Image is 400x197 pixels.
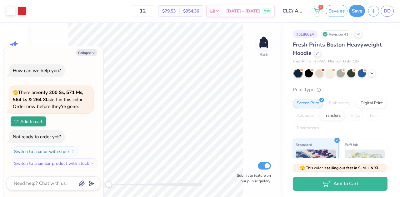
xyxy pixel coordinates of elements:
span: 🫣 [300,165,305,171]
button: Switch to a color with stock [11,146,78,156]
div: # 518602A [293,30,318,38]
strong: selling out fast in S, M, L & XL [327,165,379,170]
div: Applique [293,111,318,121]
div: Revision 41 [321,30,352,38]
span: DD [384,7,391,15]
div: Back [260,52,268,57]
div: How can we help you? [13,67,61,74]
span: Puff Ink [345,141,358,148]
span: There are left in this color. Order now before they're gone. [13,89,83,110]
strong: only 200 Ss, 571 Ms, 564 Ls & 264 XLs [13,89,83,103]
input: – – [131,5,155,17]
img: Standard [296,150,336,181]
span: Fresh Prints [293,59,311,64]
div: Not ready to order yet? [13,134,61,140]
span: # FP87 [314,59,325,64]
span: 🫣 [13,90,18,96]
div: Screen Print [293,99,323,108]
div: Digital Print [357,99,387,108]
button: Save as [326,5,347,17]
div: Vinyl [347,111,364,121]
button: Switch to a similar product with stock [11,158,97,168]
button: Collapse [76,49,97,56]
div: Accessibility label [106,181,112,188]
a: DD [381,6,394,17]
span: This color is . [300,165,380,171]
span: 1 [318,5,323,10]
img: Switch to a color with stock [71,150,75,153]
button: Save [349,5,365,17]
img: Puff Ink [345,150,385,181]
span: Standard [296,141,312,148]
span: Fresh Prints Boston Heavyweight Hoodie [293,41,382,57]
div: Transfers [320,111,345,121]
div: Embroidery [325,99,355,108]
input: Untitled Design [278,5,308,17]
label: Submit to feature on our public gallery. [233,173,271,184]
img: Back [257,36,270,49]
span: Free [264,9,270,13]
div: Rhinestones [293,124,323,133]
img: Switch to a similar product with stock [90,161,94,165]
button: Add to Cart [293,177,387,191]
div: Foil [366,111,381,121]
button: Add to cart [11,116,46,126]
span: $79.53 [162,8,176,14]
div: Print Type [293,86,387,93]
span: Minimum Order: 12 + [328,59,359,64]
span: $954.36 [183,8,199,14]
button: 1 [312,6,322,17]
span: [DATE] - [DATE] [226,8,260,14]
img: Add to cart [14,120,18,123]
